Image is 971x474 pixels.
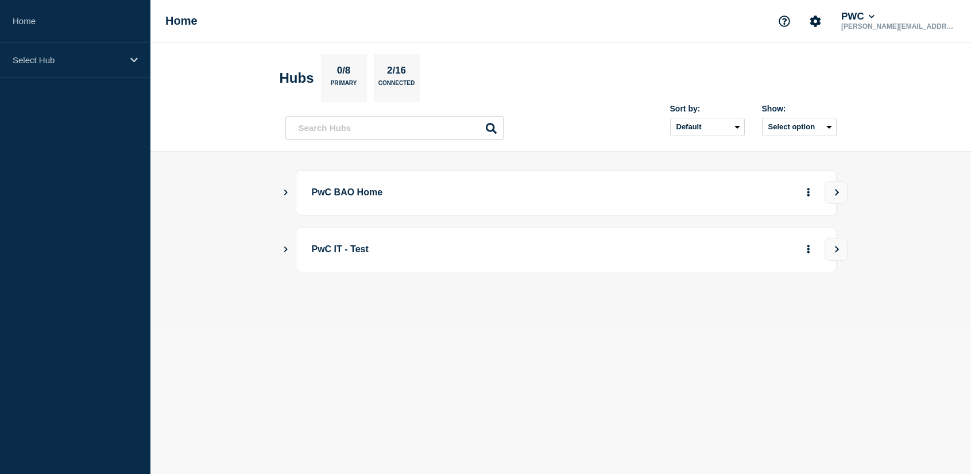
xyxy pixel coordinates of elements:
[670,118,745,136] select: Sort by
[382,65,410,80] p: 2/16
[312,182,629,203] p: PwC BAO Home
[283,245,289,254] button: Show Connected Hubs
[312,239,629,260] p: PwC IT - Test
[825,238,848,261] button: View
[280,70,314,86] h2: Hubs
[378,80,415,92] p: Connected
[772,9,796,33] button: Support
[670,104,745,113] div: Sort by:
[801,182,816,203] button: More actions
[285,116,504,140] input: Search Hubs
[331,80,357,92] p: Primary
[13,55,123,65] p: Select Hub
[803,9,827,33] button: Account settings
[801,239,816,260] button: More actions
[165,14,198,28] h1: Home
[762,104,837,113] div: Show:
[283,188,289,197] button: Show Connected Hubs
[839,11,877,22] button: PWC
[332,65,355,80] p: 0/8
[825,181,848,204] button: View
[839,22,958,30] p: [PERSON_NAME][EMAIL_ADDRESS][PERSON_NAME][DOMAIN_NAME]
[762,118,837,136] button: Select option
